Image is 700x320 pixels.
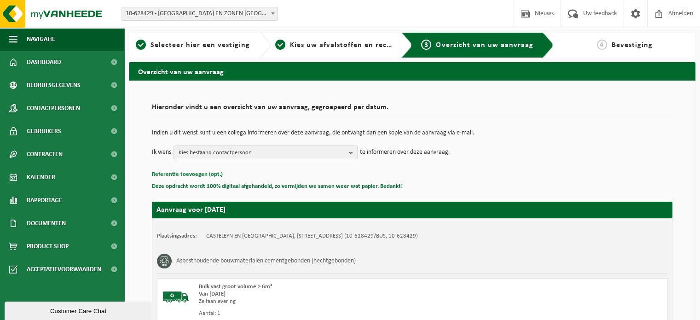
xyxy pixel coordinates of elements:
[612,41,653,49] span: Bevestiging
[27,28,55,51] span: Navigatie
[27,212,66,235] span: Documenten
[360,145,450,159] p: te informeren over deze aanvraag.
[179,146,345,160] span: Kies bestaand contactpersoon
[27,258,101,281] span: Acceptatievoorwaarden
[275,40,285,50] span: 2
[122,7,278,20] span: 10-628429 - CASTELEYN EN ZONEN NV - MEULEBEKE
[136,40,146,50] span: 1
[133,40,252,51] a: 1Selecteer hier een vestiging
[121,7,278,21] span: 10-628429 - CASTELEYN EN ZONEN NV - MEULEBEKE
[150,41,250,49] span: Selecteer hier een vestiging
[27,189,62,212] span: Rapportage
[421,40,431,50] span: 3
[174,145,358,159] button: Kies bestaand contactpersoon
[597,40,607,50] span: 4
[27,235,69,258] span: Product Shop
[27,166,55,189] span: Kalender
[199,291,226,297] strong: Van [DATE]
[275,40,394,51] a: 2Kies uw afvalstoffen en recipiënten
[5,300,154,320] iframe: chat widget
[27,97,80,120] span: Contactpersonen
[199,310,449,317] div: Aantal: 1
[27,120,61,143] span: Gebruikers
[436,41,533,49] span: Overzicht van uw aanvraag
[157,233,197,239] strong: Plaatsingsadres:
[162,283,190,311] img: BL-SO-LV.png
[156,206,226,214] strong: Aanvraag voor [DATE]
[152,169,223,180] button: Referentie toevoegen (opt.)
[152,180,403,192] button: Deze opdracht wordt 100% digitaal afgehandeld, zo vermijden we samen weer wat papier. Bedankt!
[129,62,695,80] h2: Overzicht van uw aanvraag
[27,74,81,97] span: Bedrijfsgegevens
[27,51,61,74] span: Dashboard
[152,145,171,159] p: Ik wens
[152,104,672,116] h2: Hieronder vindt u een overzicht van uw aanvraag, gegroepeerd per datum.
[199,284,272,290] span: Bulk vast groot volume > 6m³
[152,130,672,136] p: Indien u dit wenst kunt u een collega informeren over deze aanvraag, die ontvangt dan een kopie v...
[199,298,449,305] div: Zelfaanlevering
[27,143,63,166] span: Contracten
[176,254,356,268] h3: Asbesthoudende bouwmaterialen cementgebonden (hechtgebonden)
[290,41,417,49] span: Kies uw afvalstoffen en recipiënten
[206,233,418,240] td: CASTELEYN EN [GEOGRAPHIC_DATA], [STREET_ADDRESS] (10-628429/BUS, 10-628429)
